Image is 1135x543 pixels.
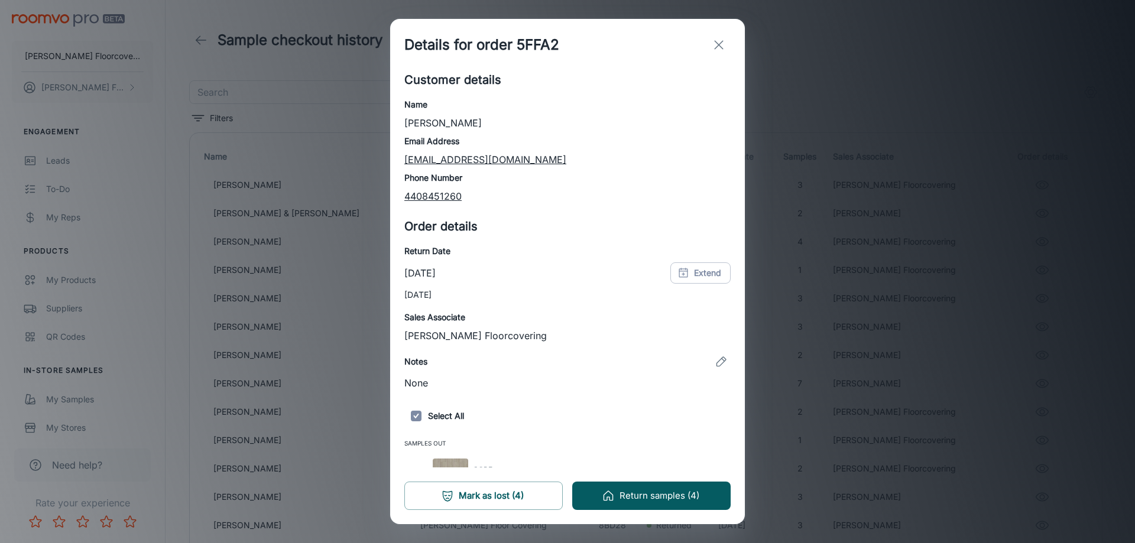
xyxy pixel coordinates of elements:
p: [PERSON_NAME] Floorcovering [404,329,731,343]
h5: Order details [404,217,731,235]
h5: Customer details [404,71,731,89]
p: [PERSON_NAME] [404,116,731,130]
p: [DATE] [404,288,731,301]
button: exit [707,33,731,57]
h6: Sales Associate [404,311,731,324]
h6: Select All [404,404,731,428]
h6: Email Address [404,135,731,148]
span: Samples Out [404,437,731,454]
img: CT PLUS TILE [433,459,468,494]
h1: Details for order 5FFA2 [404,34,559,56]
p: None [404,376,731,390]
span: COREtec [473,464,527,475]
h6: Return Date [404,245,731,258]
h6: Phone Number [404,171,731,184]
h6: Notes [404,355,427,368]
h6: Name [404,98,731,111]
button: Mark as lost (4) [404,482,563,510]
a: [EMAIL_ADDRESS][DOMAIN_NAME] [404,154,566,165]
button: Extend [670,262,731,284]
p: [DATE] [404,266,436,280]
button: Return samples (4) [572,482,731,510]
a: 4408451260 [404,190,462,202]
